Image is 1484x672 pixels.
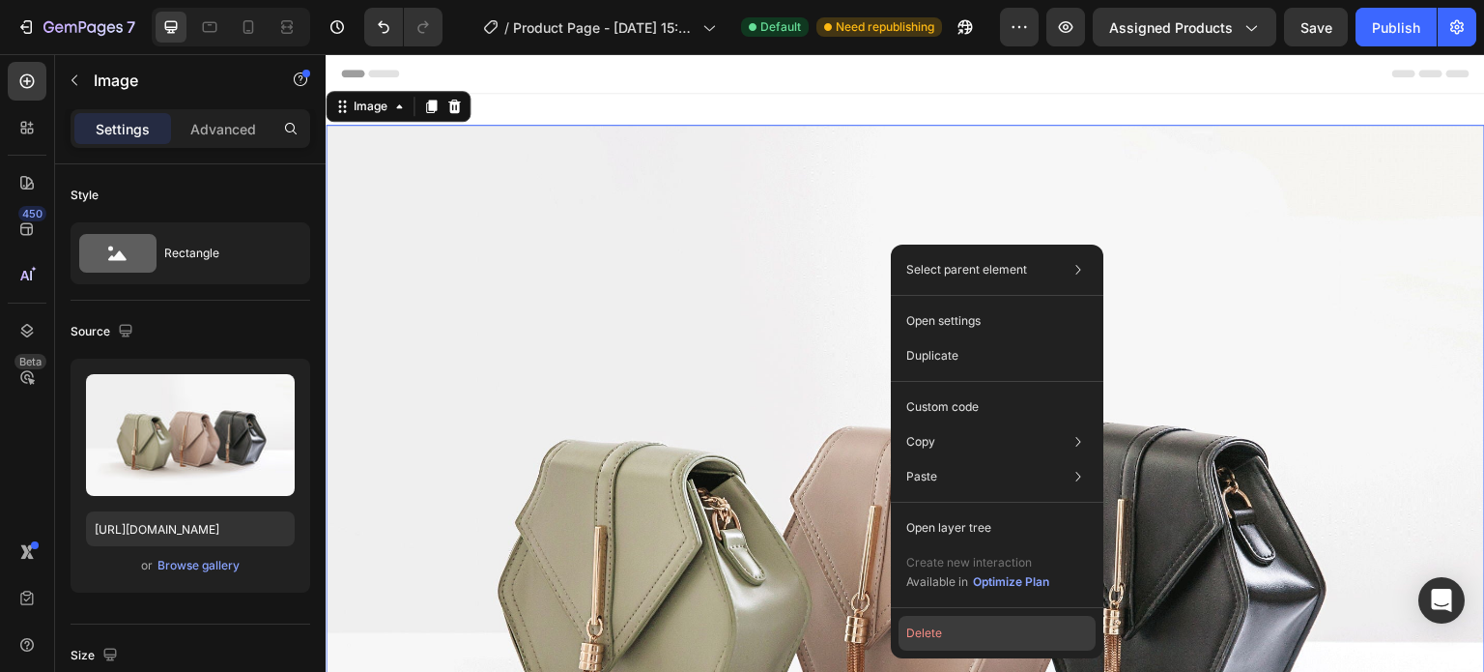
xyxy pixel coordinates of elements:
[504,17,509,38] span: /
[906,468,937,485] p: Paste
[906,398,979,416] p: Custom code
[94,69,258,92] p: Image
[71,187,99,204] div: Style
[1093,8,1276,46] button: Assigned Products
[71,319,137,345] div: Source
[1109,17,1233,38] span: Assigned Products
[972,572,1050,592] button: Optimize Plan
[906,312,981,330] p: Open settings
[899,616,1096,651] button: Delete
[18,206,46,221] div: 450
[190,119,256,139] p: Advanced
[760,18,801,36] span: Default
[1418,577,1465,624] div: Open Intercom Messenger
[364,8,442,46] div: Undo/Redo
[164,231,282,276] div: Rectangle
[141,554,153,577] span: or
[906,261,1027,278] p: Select parent element
[906,433,935,451] p: Copy
[127,15,135,39] p: 7
[906,574,968,589] span: Available in
[1300,19,1332,36] span: Save
[1356,8,1437,46] button: Publish
[836,18,934,36] span: Need republishing
[157,556,241,575] button: Browse gallery
[1284,8,1348,46] button: Save
[906,553,1050,572] p: Create new interaction
[71,643,122,669] div: Size
[8,8,144,46] button: 7
[1372,17,1420,38] div: Publish
[24,44,66,61] div: Image
[157,557,240,574] div: Browse gallery
[14,354,46,369] div: Beta
[973,573,1049,591] div: Optimize Plan
[513,17,695,38] span: Product Page - [DATE] 15:08:36
[86,511,295,546] input: https://example.com/image.jpg
[86,374,295,496] img: preview-image
[906,347,958,365] p: Duplicate
[96,119,150,139] p: Settings
[906,519,991,537] p: Open layer tree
